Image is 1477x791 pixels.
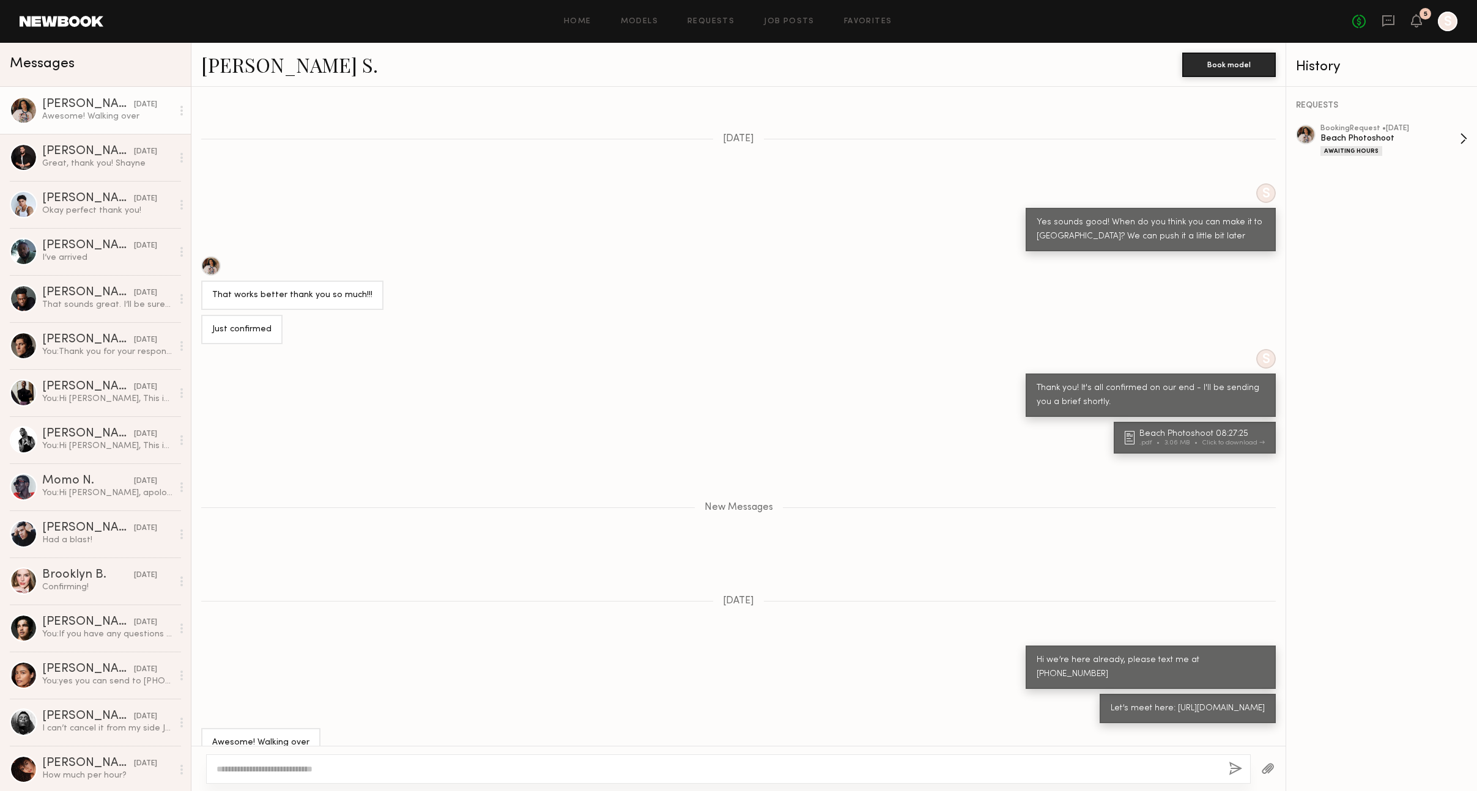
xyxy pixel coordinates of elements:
[42,145,134,158] div: [PERSON_NAME]
[42,440,172,452] div: You: Hi [PERSON_NAME], This is [PERSON_NAME] from [GEOGRAPHIC_DATA]. We’re planning an editorial ...
[42,628,172,640] div: You: If you have any questions contact [PHONE_NUMBER]
[42,723,172,734] div: I can’t cancel it from my side Just showing message option
[1320,146,1382,156] div: Awaiting Hours
[42,710,134,723] div: [PERSON_NAME]
[564,18,591,26] a: Home
[42,334,134,346] div: [PERSON_NAME]
[723,134,754,144] span: [DATE]
[134,193,157,205] div: [DATE]
[134,334,157,346] div: [DATE]
[42,616,134,628] div: [PERSON_NAME]
[134,664,157,675] div: [DATE]
[42,475,134,487] div: Momo N.
[705,502,773,513] span: New Messages
[42,581,172,593] div: Confirming!
[764,18,815,26] a: Job Posts
[1111,702,1265,716] div: Let’s meet here: [URL][DOMAIN_NAME]
[1296,60,1467,74] div: History
[134,523,157,534] div: [DATE]
[1139,440,1164,446] div: .pdf
[42,534,172,546] div: Had a blast!
[1320,125,1467,156] a: bookingRequest •[DATE]Beach PhotoshootAwaiting Hours
[42,757,134,770] div: [PERSON_NAME]
[134,758,157,770] div: [DATE]
[844,18,892,26] a: Favorites
[42,770,172,781] div: How much per hour?
[42,240,134,252] div: [PERSON_NAME]
[201,51,378,78] a: [PERSON_NAME] S.
[1037,653,1265,682] div: Hi we’re here already, please text me at [PHONE_NUMBER]
[1182,53,1276,77] button: Book model
[42,381,134,393] div: [PERSON_NAME]
[1125,430,1268,446] a: Beach Photoshoot 08:27:25.pdf3.06 MBClick to download
[42,205,172,216] div: Okay perfect thank you!
[1164,440,1202,446] div: 3.06 MB
[42,487,172,499] div: You: Hi [PERSON_NAME], apologies for the mix up - I accidentally pasted the wrong name in my last...
[42,287,134,299] div: [PERSON_NAME]
[1202,440,1265,446] div: Click to download
[134,381,157,393] div: [DATE]
[687,18,735,26] a: Requests
[1182,59,1276,69] a: Book model
[42,675,172,687] div: You: yes you can send to [PHONE_NUMBER]
[134,146,157,158] div: [DATE]
[134,287,157,299] div: [DATE]
[134,240,157,252] div: [DATE]
[212,323,272,337] div: Just confirmed
[42,98,134,111] div: [PERSON_NAME] S.
[1296,101,1467,110] div: REQUESTS
[42,346,172,358] div: You: Thank you for your response! Let me discuss with the management and get back to you no later...
[42,522,134,534] div: [PERSON_NAME]
[1320,125,1460,133] div: booking Request • [DATE]
[42,569,134,581] div: Brooklyn B.
[42,299,172,311] div: That sounds great. I’ll be sure to keep an eye out. Thank you and talk soon! Have a great weekend!
[723,596,754,606] span: [DATE]
[134,570,157,581] div: [DATE]
[134,99,157,111] div: [DATE]
[10,57,75,71] span: Messages
[1037,216,1265,244] div: Yes sounds good! When do you think you can make it to [GEOGRAPHIC_DATA]? We can push it a little ...
[1424,11,1427,18] div: 5
[1438,12,1457,31] a: S
[212,736,309,750] div: Awesome! Walking over
[1037,381,1265,410] div: Thank you! It's all confirmed on our end - I'll be sending you a brief shortly.
[42,428,134,440] div: [PERSON_NAME]
[42,252,172,263] div: I’ve arrived
[42,158,172,169] div: Great, thank you! Shayne
[42,111,172,122] div: Awesome! Walking over
[1139,430,1268,438] div: Beach Photoshoot 08:27:25
[42,393,172,405] div: You: Hi [PERSON_NAME], This is [PERSON_NAME] from [GEOGRAPHIC_DATA]. We’re planning an editorial ...
[134,711,157,723] div: [DATE]
[134,429,157,440] div: [DATE]
[42,193,134,205] div: [PERSON_NAME]
[42,663,134,675] div: [PERSON_NAME]
[1320,133,1460,144] div: Beach Photoshoot
[134,476,157,487] div: [DATE]
[134,617,157,628] div: [DATE]
[621,18,658,26] a: Models
[212,289,372,303] div: That works better thank you so much!!!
